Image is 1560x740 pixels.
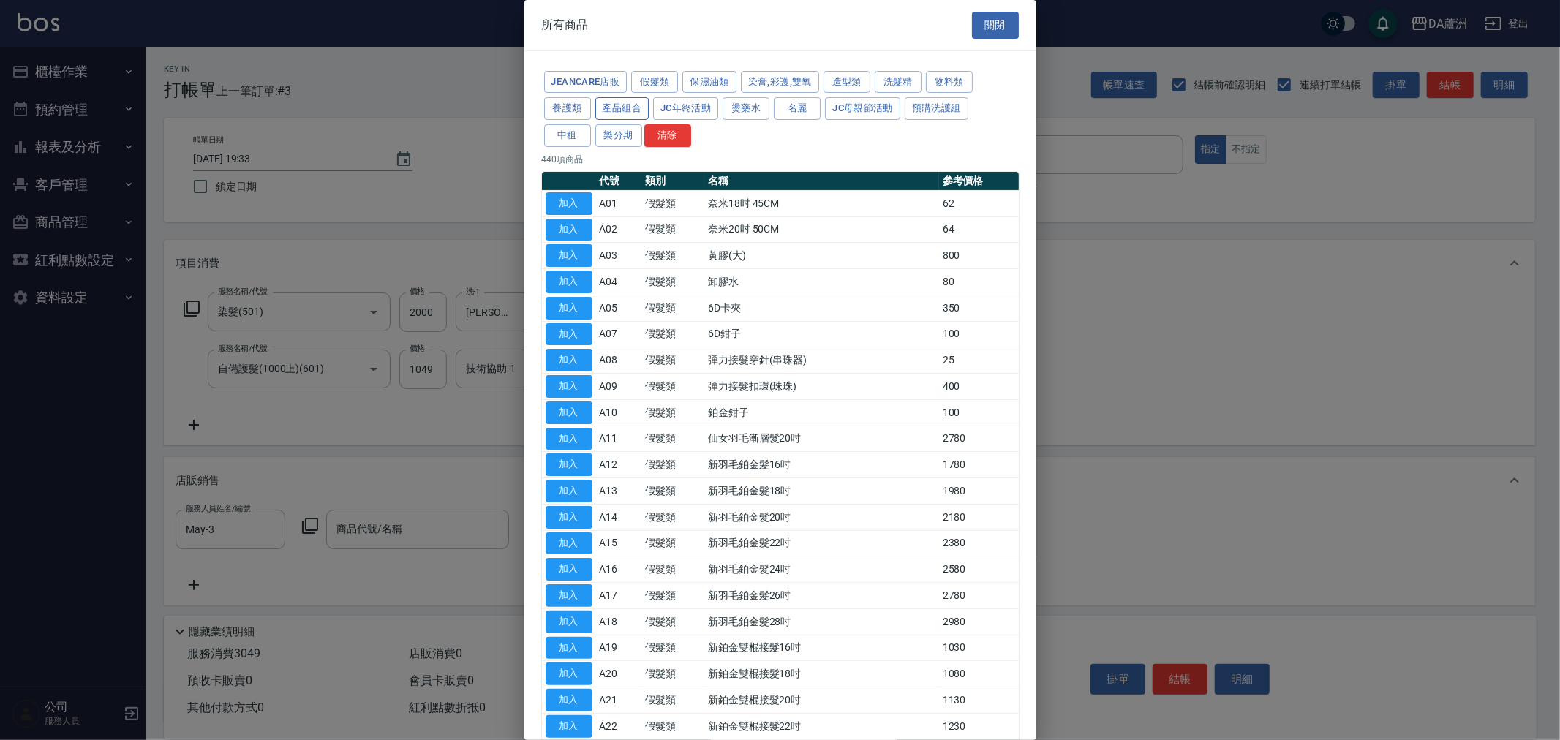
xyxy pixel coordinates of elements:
[596,556,642,583] td: A16
[704,190,939,216] td: 奈米18吋 45CM
[546,532,592,555] button: 加入
[546,558,592,581] button: 加入
[596,374,642,400] td: A09
[939,399,1019,426] td: 100
[546,715,592,738] button: 加入
[704,687,939,714] td: 新鉑金雙棍接髮20吋
[641,426,704,452] td: 假髮類
[546,219,592,241] button: 加入
[972,12,1019,39] button: 關閉
[596,216,642,243] td: A02
[641,321,704,347] td: 假髮類
[544,97,591,120] button: 養護類
[641,530,704,556] td: 假髮類
[641,295,704,321] td: 假髮類
[704,216,939,243] td: 奈米20吋 50CM
[704,426,939,452] td: 仙女羽毛漸層髮20吋
[631,71,678,94] button: 假髮類
[596,661,642,687] td: A20
[546,375,592,398] button: 加入
[824,71,870,94] button: 造型類
[939,608,1019,635] td: 2980
[542,153,1019,166] p: 440 項商品
[596,347,642,374] td: A08
[596,452,642,478] td: A12
[741,71,819,94] button: 染膏,彩護,雙氧
[596,295,642,321] td: A05
[875,71,922,94] button: 洗髮精
[596,321,642,347] td: A07
[596,504,642,530] td: A14
[939,172,1019,191] th: 參考價格
[704,321,939,347] td: 6D鉗子
[546,244,592,267] button: 加入
[596,608,642,635] td: A18
[542,18,589,32] span: 所有商品
[704,608,939,635] td: 新羽毛鉑金髮28吋
[641,190,704,216] td: 假髮類
[704,347,939,374] td: 彈力接髮穿針(串珠器)
[641,243,704,269] td: 假髮類
[939,321,1019,347] td: 100
[704,504,939,530] td: 新羽毛鉑金髮20吋
[704,243,939,269] td: 黃膠(大)
[939,426,1019,452] td: 2780
[704,295,939,321] td: 6D卡夾
[596,190,642,216] td: A01
[939,216,1019,243] td: 64
[825,97,900,120] button: JC母親節活動
[704,452,939,478] td: 新羽毛鉑金髮16吋
[596,172,642,191] th: 代號
[641,478,704,505] td: 假髮類
[596,399,642,426] td: A10
[704,635,939,661] td: 新鉑金雙棍接髮16吋
[546,611,592,633] button: 加入
[939,687,1019,714] td: 1130
[596,530,642,556] td: A15
[774,97,821,120] button: 名麗
[546,192,592,215] button: 加入
[641,452,704,478] td: 假髮類
[641,347,704,374] td: 假髮類
[704,556,939,583] td: 新羽毛鉑金髮24吋
[704,172,939,191] th: 名稱
[546,271,592,293] button: 加入
[546,637,592,660] button: 加入
[596,426,642,452] td: A11
[704,399,939,426] td: 鉑金鉗子
[939,530,1019,556] td: 2380
[704,713,939,739] td: 新鉑金雙棍接髮22吋
[644,124,691,147] button: 清除
[939,374,1019,400] td: 400
[546,428,592,450] button: 加入
[704,530,939,556] td: 新羽毛鉑金髮22吋
[596,713,642,739] td: A22
[596,583,642,609] td: A17
[641,687,704,714] td: 假髮類
[641,556,704,583] td: 假髮類
[704,269,939,295] td: 卸膠水
[546,506,592,529] button: 加入
[939,243,1019,269] td: 800
[704,583,939,609] td: 新羽毛鉑金髮26吋
[546,323,592,346] button: 加入
[939,347,1019,374] td: 25
[905,97,968,120] button: 預購洗護組
[641,608,704,635] td: 假髮類
[939,190,1019,216] td: 62
[641,661,704,687] td: 假髮類
[939,556,1019,583] td: 2580
[546,401,592,424] button: 加入
[641,269,704,295] td: 假髮類
[641,504,704,530] td: 假髮類
[641,216,704,243] td: 假髮類
[939,713,1019,739] td: 1230
[596,269,642,295] td: A04
[595,124,642,147] button: 樂分期
[704,374,939,400] td: 彈力接髮扣環(珠珠)
[653,97,718,120] button: JC年終活動
[641,399,704,426] td: 假髮類
[546,297,592,320] button: 加入
[595,97,649,120] button: 產品組合
[546,349,592,371] button: 加入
